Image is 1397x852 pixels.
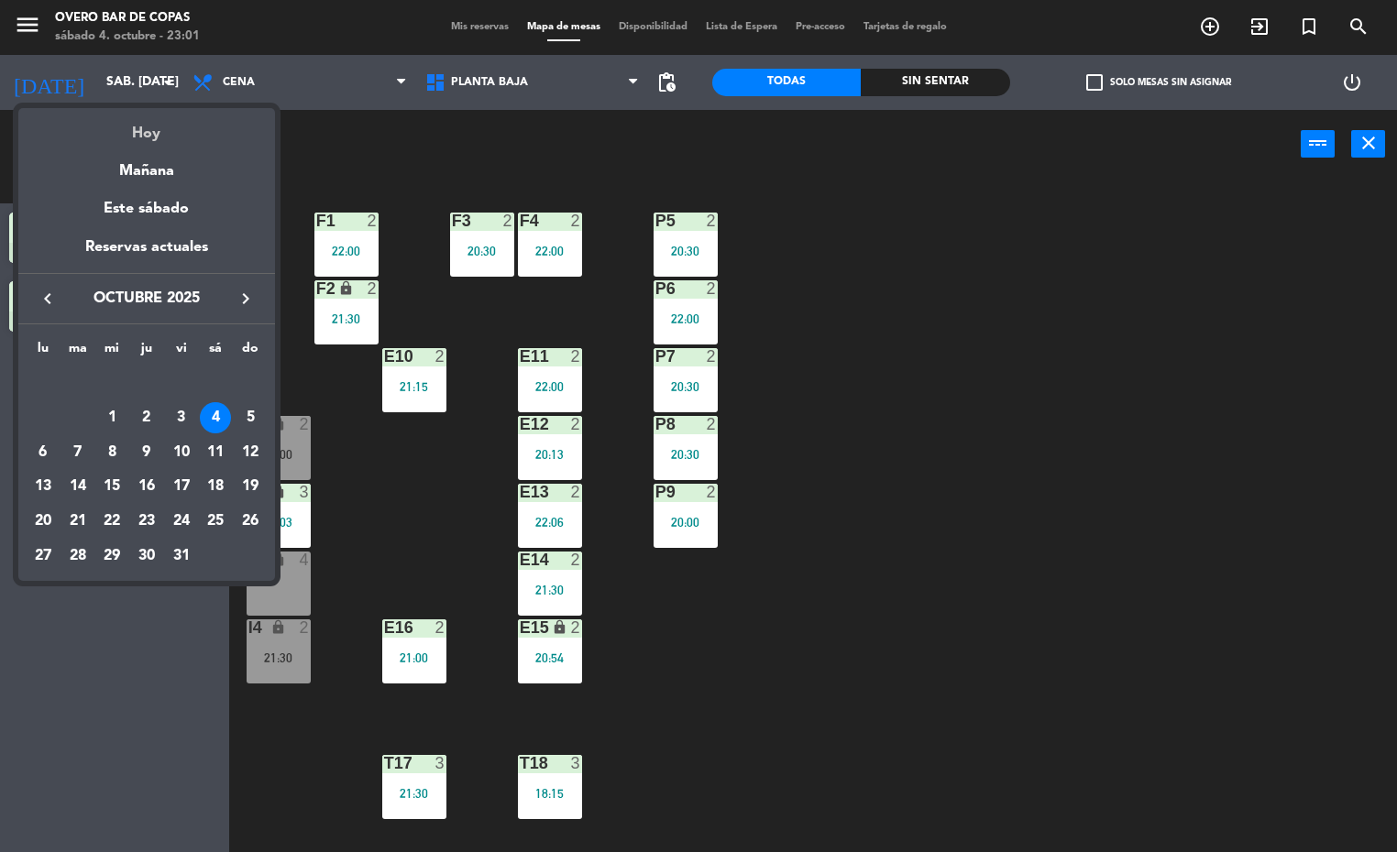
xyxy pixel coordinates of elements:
div: 20 [27,506,59,537]
th: sábado [199,338,234,366]
div: 29 [96,541,127,572]
td: 4 de octubre de 2025 [199,400,234,435]
div: 24 [166,506,197,537]
td: 14 de octubre de 2025 [60,470,95,505]
td: 30 de octubre de 2025 [129,539,164,573]
th: viernes [164,338,199,366]
div: 6 [27,437,59,468]
div: 16 [131,472,162,503]
div: 14 [62,472,93,503]
div: 28 [62,541,93,572]
div: 18 [200,472,231,503]
th: martes [60,338,95,366]
td: 31 de octubre de 2025 [164,539,199,573]
div: Este sábado [18,183,275,235]
td: 7 de octubre de 2025 [60,435,95,470]
td: 19 de octubre de 2025 [233,470,268,505]
td: 26 de octubre de 2025 [233,504,268,539]
div: 15 [96,472,127,503]
div: 11 [200,437,231,468]
span: octubre 2025 [64,287,229,311]
td: 18 de octubre de 2025 [199,470,234,505]
th: domingo [233,338,268,366]
div: 10 [166,437,197,468]
div: 17 [166,472,197,503]
td: 17 de octubre de 2025 [164,470,199,505]
td: 20 de octubre de 2025 [26,504,60,539]
td: 12 de octubre de 2025 [233,435,268,470]
div: 26 [235,506,266,537]
td: 11 de octubre de 2025 [199,435,234,470]
td: 21 de octubre de 2025 [60,504,95,539]
td: 2 de octubre de 2025 [129,400,164,435]
td: 15 de octubre de 2025 [94,470,129,505]
td: 16 de octubre de 2025 [129,470,164,505]
div: Reservas actuales [18,235,275,273]
div: 25 [200,506,231,537]
div: 31 [166,541,197,572]
td: 3 de octubre de 2025 [164,400,199,435]
td: 10 de octubre de 2025 [164,435,199,470]
div: 4 [200,402,231,433]
td: 24 de octubre de 2025 [164,504,199,539]
div: 5 [235,402,266,433]
td: 25 de octubre de 2025 [199,504,234,539]
td: 27 de octubre de 2025 [26,539,60,573]
th: lunes [26,338,60,366]
button: keyboard_arrow_left [31,287,64,311]
div: 30 [131,541,162,572]
button: keyboard_arrow_right [229,287,262,311]
div: 8 [96,437,127,468]
div: 27 [27,541,59,572]
div: Hoy [18,108,275,146]
i: keyboard_arrow_right [235,288,257,310]
div: 22 [96,506,127,537]
div: 19 [235,472,266,503]
td: 8 de octubre de 2025 [94,435,129,470]
td: 6 de octubre de 2025 [26,435,60,470]
td: 29 de octubre de 2025 [94,539,129,573]
td: 5 de octubre de 2025 [233,400,268,435]
div: 1 [96,402,127,433]
td: 28 de octubre de 2025 [60,539,95,573]
td: 13 de octubre de 2025 [26,470,60,505]
th: jueves [129,338,164,366]
th: miércoles [94,338,129,366]
td: 9 de octubre de 2025 [129,435,164,470]
td: OCT. [26,366,268,401]
div: Mañana [18,146,275,183]
div: 13 [27,472,59,503]
div: 2 [131,402,162,433]
td: 22 de octubre de 2025 [94,504,129,539]
div: 9 [131,437,162,468]
div: 3 [166,402,197,433]
div: 21 [62,506,93,537]
div: 23 [131,506,162,537]
div: 12 [235,437,266,468]
td: 23 de octubre de 2025 [129,504,164,539]
i: keyboard_arrow_left [37,288,59,310]
td: 1 de octubre de 2025 [94,400,129,435]
div: 7 [62,437,93,468]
